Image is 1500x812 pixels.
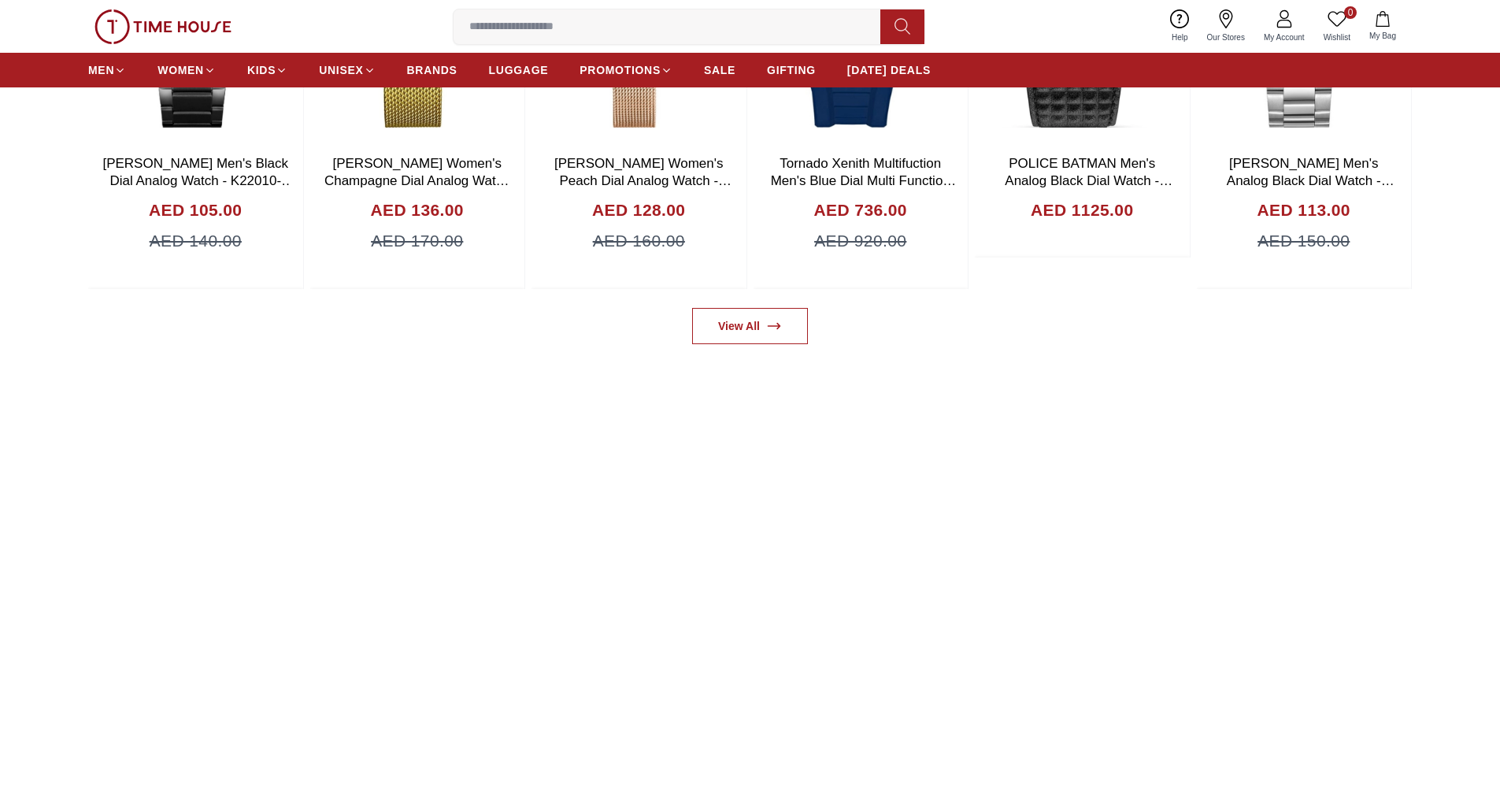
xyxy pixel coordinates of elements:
[580,56,672,84] a: PROMOTIONS
[319,56,375,84] a: UNISEX
[814,198,907,223] h4: AED 736.00
[704,62,735,78] span: SALE
[1198,6,1254,46] a: Our Stores
[88,62,114,78] span: MEN
[247,56,287,84] a: KIDS
[94,9,231,44] img: ...
[554,156,731,206] a: [PERSON_NAME] Women's Peach Dial Analog Watch - K23512-RMKF
[704,56,735,84] a: SALE
[767,62,816,78] span: GIFTING
[247,62,276,78] span: KIDS
[592,198,685,223] h4: AED 128.00
[1165,32,1194,43] span: Help
[102,156,294,206] a: [PERSON_NAME] Men's Black Dial Analog Watch - K22010-BBBB
[1363,30,1402,42] span: My Bag
[1162,6,1198,46] a: Help
[371,228,463,254] span: AED 170.00
[319,62,363,78] span: UNISEX
[771,156,957,206] a: Tornado Xenith Multifuction Men's Blue Dial Multi Function Watch - T23105-BSNNK
[847,56,931,84] a: [DATE] DEALS
[1201,32,1251,43] span: Our Stores
[1257,198,1350,223] h4: AED 113.00
[88,56,126,84] a: MEN
[1317,32,1357,43] span: Wishlist
[767,56,816,84] a: GIFTING
[1257,32,1311,43] span: My Account
[1344,6,1357,19] span: 0
[1360,8,1406,45] button: My Bag
[149,198,242,223] h4: AED 105.00
[371,198,464,223] h4: AED 136.00
[593,228,685,254] span: AED 160.00
[814,228,906,254] span: AED 920.00
[157,62,204,78] span: WOMEN
[1005,156,1172,206] a: POLICE BATMAN Men's Analog Black Dial Watch - PEWGD0022601
[1257,228,1350,254] span: AED 150.00
[847,62,931,78] span: [DATE] DEALS
[692,308,808,344] a: View All
[1227,156,1394,206] a: [PERSON_NAME] Men's Analog Black Dial Watch - K23024-SBSB
[407,56,457,84] a: BRANDS
[324,156,510,206] a: [PERSON_NAME] Women's Champagne Dial Analog Watch - K22519-GMGC
[157,56,216,84] a: WOMEN
[1031,198,1133,223] h4: AED 1125.00
[407,62,457,78] span: BRANDS
[489,56,549,84] a: LUGGAGE
[489,62,549,78] span: LUGGAGE
[580,62,661,78] span: PROMOTIONS
[150,228,242,254] span: AED 140.00
[1314,6,1360,46] a: 0Wishlist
